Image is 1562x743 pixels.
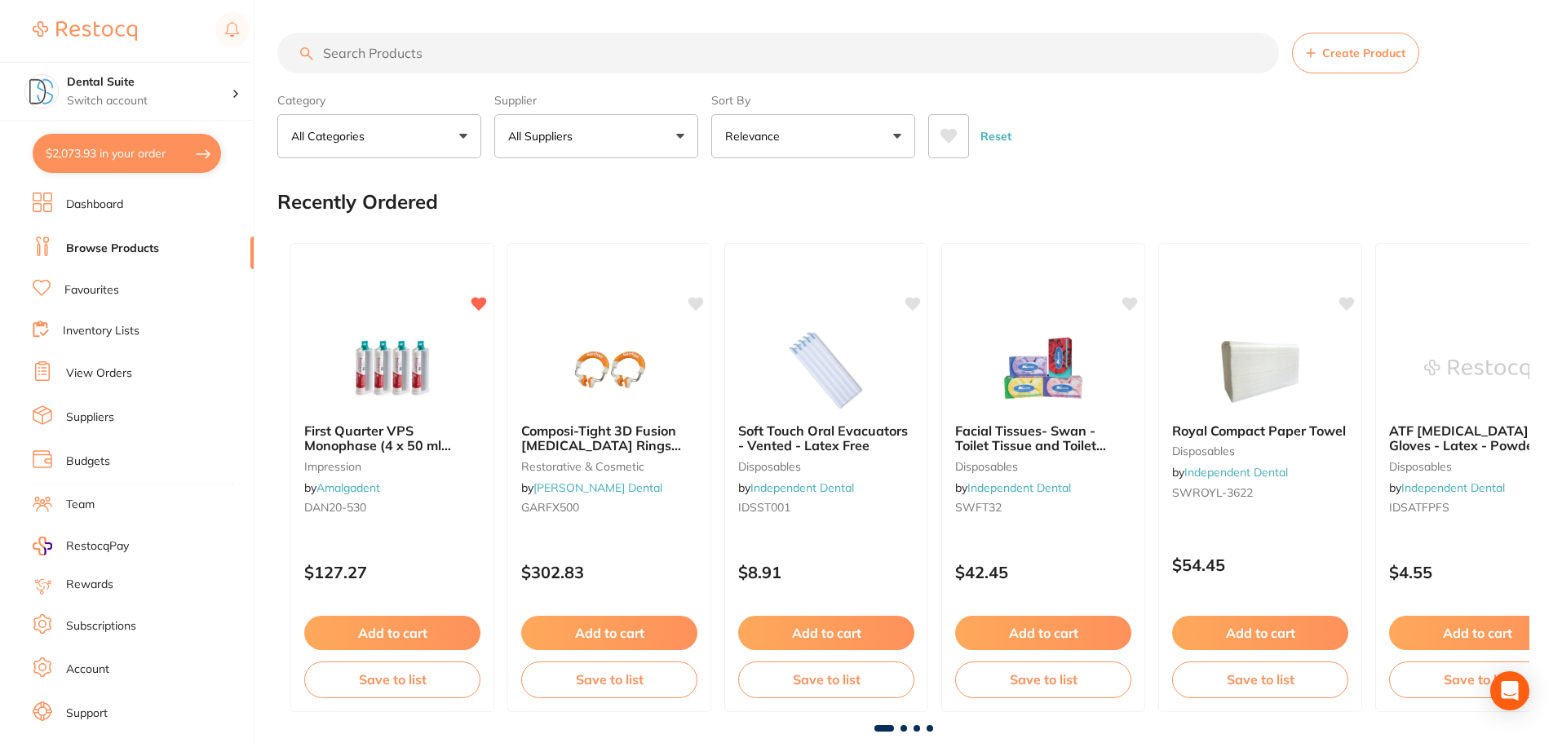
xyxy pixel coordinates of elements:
[738,501,914,514] small: IDSST001
[66,453,110,470] a: Budgets
[33,537,52,555] img: RestocqPay
[508,128,579,144] p: All Suppliers
[1172,444,1348,458] small: disposables
[1172,486,1348,499] small: SWROYL-3622
[521,460,697,473] small: restorative & cosmetic
[277,191,438,214] h2: Recently Ordered
[66,497,95,513] a: Team
[955,423,1131,453] b: Facial Tissues- Swan - Toilet Tissue and Toilet Paper
[725,128,786,144] p: Relevance
[33,21,137,41] img: Restocq Logo
[63,323,139,339] a: Inventory Lists
[291,128,371,144] p: All Categories
[67,93,232,109] p: Switch account
[955,501,1131,514] small: SWFT32
[66,661,109,678] a: Account
[738,480,854,495] span: by
[25,75,58,108] img: Dental Suite
[66,241,159,257] a: Browse Products
[955,661,1131,697] button: Save to list
[494,93,698,108] label: Supplier
[738,460,914,473] small: disposables
[33,537,129,555] a: RestocqPay
[67,74,232,91] h4: Dental Suite
[1172,465,1288,480] span: by
[967,480,1071,495] a: Independent Dental
[976,114,1016,158] button: Reset
[1389,480,1505,495] span: by
[1401,480,1505,495] a: Independent Dental
[711,114,915,158] button: Relevance
[66,197,123,213] a: Dashboard
[304,661,480,697] button: Save to list
[750,480,854,495] a: Independent Dental
[955,616,1131,650] button: Add to cart
[66,618,136,635] a: Subscriptions
[66,409,114,426] a: Suppliers
[533,480,662,495] a: [PERSON_NAME] Dental
[64,282,119,299] a: Favourites
[556,329,662,410] img: Composi-Tight 3D Fusion Molar Rings 2pk (Orange)
[1172,616,1348,650] button: Add to cart
[66,705,108,722] a: Support
[277,93,481,108] label: Category
[277,114,481,158] button: All Categories
[521,480,662,495] span: by
[277,33,1279,73] input: Search Products
[738,616,914,650] button: Add to cart
[1172,661,1348,697] button: Save to list
[1184,465,1288,480] a: Independent Dental
[738,423,914,453] b: Soft Touch Oral Evacuators - Vented - Latex Free
[738,661,914,697] button: Save to list
[316,480,380,495] a: Amalgadent
[521,501,697,514] small: GARFX500
[33,12,137,50] a: Restocq Logo
[304,501,480,514] small: DAN20-530
[304,480,380,495] span: by
[773,329,879,410] img: Soft Touch Oral Evacuators - Vented - Latex Free
[66,577,113,593] a: Rewards
[304,423,480,453] b: First Quarter VPS Monophase (4 x 50 ml Cartridges)
[1292,33,1419,73] button: Create Product
[304,563,480,582] p: $127.27
[304,460,480,473] small: impression
[1207,329,1313,410] img: Royal Compact Paper Towel
[304,616,480,650] button: Add to cart
[1424,329,1530,410] img: ATF Dental Examination Gloves - Latex - Powder Free Gloves - Small
[33,134,221,173] button: $2,073.93 in your order
[339,329,445,410] img: First Quarter VPS Monophase (4 x 50 ml Cartridges)
[521,563,697,582] p: $302.83
[1172,423,1348,438] b: Royal Compact Paper Towel
[955,563,1131,582] p: $42.45
[494,114,698,158] button: All Suppliers
[66,538,129,555] span: RestocqPay
[1490,671,1529,710] div: Open Intercom Messenger
[955,480,1071,495] span: by
[738,563,914,582] p: $8.91
[66,365,132,382] a: View Orders
[521,616,697,650] button: Add to cart
[990,329,1096,410] img: Facial Tissues- Swan - Toilet Tissue and Toilet Paper
[1172,555,1348,574] p: $54.45
[521,423,697,453] b: Composi-Tight 3D Fusion Molar Rings 2pk (Orange)
[955,460,1131,473] small: disposables
[711,93,915,108] label: Sort By
[521,661,697,697] button: Save to list
[1322,46,1405,60] span: Create Product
